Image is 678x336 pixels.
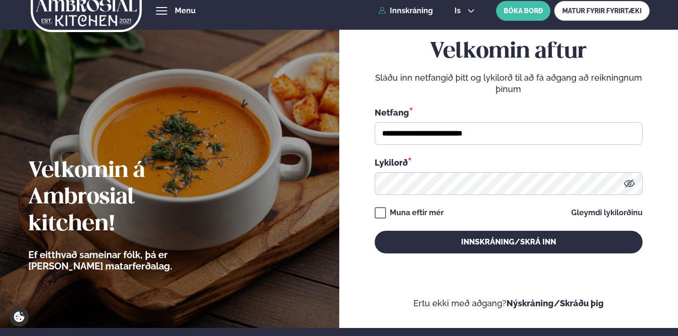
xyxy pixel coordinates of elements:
div: Lykilorð [375,156,643,168]
h2: Velkomin aftur [375,39,643,65]
a: Nýskráning/Skráðu þig [506,298,604,308]
span: is [455,7,463,15]
button: Innskráning/Skrá inn [375,231,643,253]
a: Gleymdi lykilorðinu [571,209,643,217]
p: Ertu ekki með aðgang? [367,298,650,309]
a: Cookie settings [9,307,29,327]
div: Netfang [375,106,643,118]
button: BÓKA BORÐ [496,1,550,21]
p: Ef eitthvað sameinar fólk, þá er [PERSON_NAME] matarferðalag. [28,249,224,272]
button: is [447,7,482,15]
p: Sláðu inn netfangið þitt og lykilorð til að fá aðgang að reikningnum þínum [375,72,643,95]
a: MATUR FYRIR FYRIRTÆKI [554,1,650,21]
button: hamburger [156,5,167,17]
h2: Velkomin á Ambrosial kitchen! [28,158,224,237]
a: Innskráning [378,7,433,15]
